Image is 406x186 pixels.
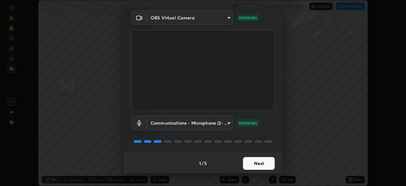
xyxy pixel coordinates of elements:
p: WORKING [239,15,257,21]
div: OBS Virtual Camera [147,116,233,130]
h4: / [202,160,204,167]
button: Next [243,157,275,170]
div: OBS Virtual Camera [147,10,233,25]
p: WORKING [239,120,257,126]
h4: 1 [199,160,201,167]
h4: 5 [204,160,207,167]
